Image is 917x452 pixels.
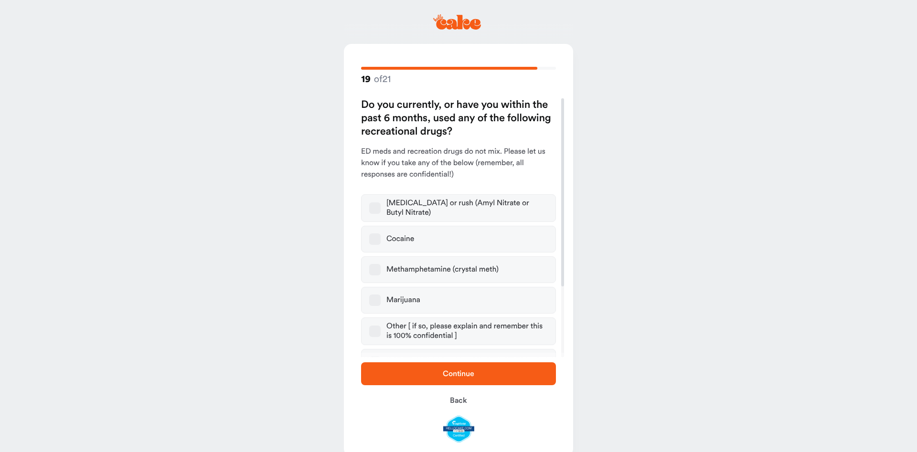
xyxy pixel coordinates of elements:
[369,264,381,275] button: Methamphetamine (crystal meth)
[443,370,474,378] span: Continue
[386,322,548,341] div: Other [ if so, please explain and remember this is 100% confidential ]
[386,234,414,244] div: Cocaine
[369,294,381,306] button: Marijuana
[443,416,474,442] img: legit-script-certified.png
[369,202,381,214] button: [MEDICAL_DATA] or rush (Amyl Nitrate or Butyl Nitrate)
[361,389,556,412] button: Back
[361,73,391,85] strong: of 21
[386,295,420,305] div: Marijuana
[361,362,556,385] button: Continue
[369,326,381,337] button: Other [ if so, please explain and remember this is 100% confidential ]
[386,199,548,218] div: [MEDICAL_DATA] or rush (Amyl Nitrate or Butyl Nitrate)
[361,74,371,85] span: 19
[361,98,556,138] h2: Do you currently, or have you within the past 6 months, used any of the following recreational dr...
[450,397,467,404] span: Back
[369,233,381,245] button: Cocaine
[386,265,499,274] div: Methamphetamine (crystal meth)
[361,146,556,180] p: ED meds and recreation drugs do not mix. Please let us know if you take any of the below (remembe...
